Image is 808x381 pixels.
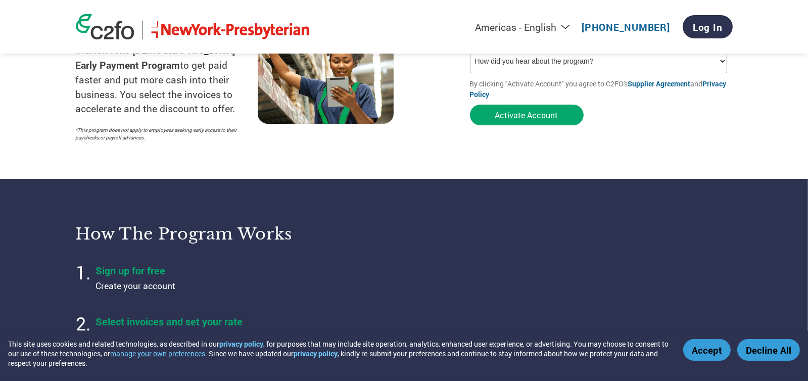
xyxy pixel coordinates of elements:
img: NewYork-Presbyterian [150,21,311,39]
img: c2fo logo [76,14,134,39]
h4: Sign up for free [96,264,349,277]
h3: How the program works [76,224,392,244]
div: This site uses cookies and related technologies, as described in our , for purposes that may incl... [8,339,669,368]
p: *This program does not apply to employees seeking early access to their paychecks or payroll adva... [76,126,248,141]
a: Privacy Policy [470,79,727,99]
button: Decline All [737,339,800,361]
a: [PHONE_NUMBER] [582,21,670,33]
img: supply chain worker [258,24,394,124]
a: Log In [683,15,733,38]
a: Supplier Agreement [628,79,691,88]
button: Accept [683,339,731,361]
button: Activate Account [470,105,584,125]
a: privacy policy [294,349,338,358]
h4: Select invoices and set your rate [96,315,349,328]
p: Create your account [96,279,349,293]
a: privacy policy [219,339,263,349]
p: By clicking "Activate Account" you agree to C2FO's and [470,78,733,100]
p: Suppliers choose C2FO and the to get paid faster and put more cash into their business. You selec... [76,29,258,117]
button: manage your own preferences [110,349,205,358]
